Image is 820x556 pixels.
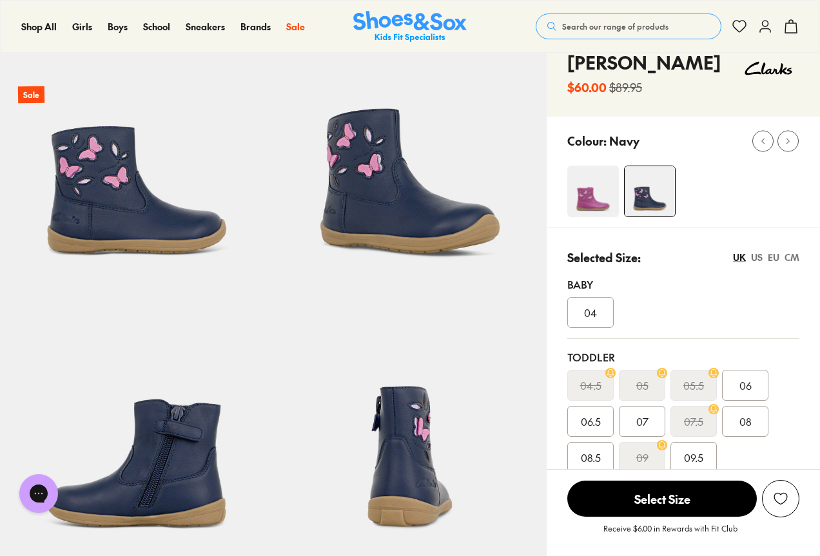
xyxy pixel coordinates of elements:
[21,20,57,34] a: Shop All
[603,522,737,546] p: Receive $6.00 in Rewards with Fit Club
[567,166,619,217] img: 4-482328_1
[567,132,607,149] p: Colour:
[567,249,641,266] p: Selected Size:
[785,251,799,264] div: CM
[240,20,271,34] a: Brands
[108,20,128,33] span: Boys
[13,470,64,517] iframe: Gorgias live chat messenger
[240,20,271,33] span: Brands
[636,414,649,429] span: 07
[143,20,170,33] span: School
[143,20,170,34] a: School
[737,49,799,88] img: Vendor logo
[186,20,225,34] a: Sneakers
[21,20,57,33] span: Shop All
[584,305,597,320] span: 04
[768,251,779,264] div: EU
[72,20,92,33] span: Girls
[567,349,799,365] div: Toddler
[273,14,547,287] img: 5-490905_1
[353,11,467,43] a: Shoes & Sox
[581,450,601,465] span: 08.5
[536,14,721,39] button: Search our range of products
[567,276,799,292] div: Baby
[625,166,675,216] img: 4-490904_1
[733,251,746,264] div: UK
[18,86,44,104] p: Sale
[286,20,305,34] a: Sale
[562,21,669,32] span: Search our range of products
[567,49,721,76] h4: [PERSON_NAME]
[581,414,601,429] span: 06.5
[580,378,601,393] s: 04.5
[751,251,763,264] div: US
[186,20,225,33] span: Sneakers
[739,378,752,393] span: 06
[762,480,799,517] button: Add to Wishlist
[683,378,704,393] s: 05.5
[353,11,467,43] img: SNS_Logo_Responsive.svg
[609,79,642,96] s: $89.95
[636,378,649,393] s: 05
[636,450,649,465] s: 09
[567,481,757,517] span: Select Size
[684,450,703,465] span: 09.5
[739,414,752,429] span: 08
[609,132,639,149] p: Navy
[72,20,92,34] a: Girls
[567,79,607,96] b: $60.00
[684,414,703,429] s: 07.5
[286,20,305,33] span: Sale
[108,20,128,34] a: Boys
[567,480,757,517] button: Select Size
